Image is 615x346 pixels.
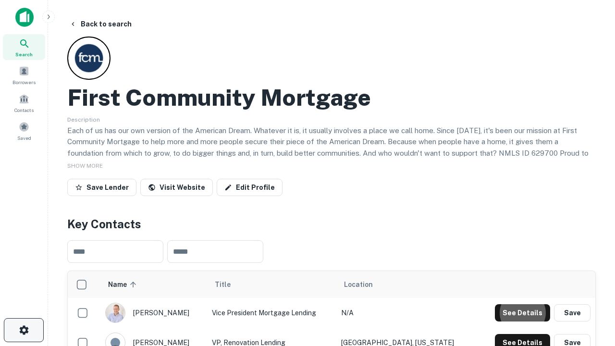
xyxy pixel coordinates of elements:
[106,303,125,322] img: 1520878720083
[15,8,34,27] img: capitalize-icon.png
[567,238,615,284] iframe: Chat Widget
[495,304,550,321] button: See Details
[14,106,34,114] span: Contacts
[3,90,45,116] a: Contacts
[336,298,476,328] td: N/A
[207,298,336,328] td: Vice President Mortgage Lending
[108,279,139,290] span: Name
[100,271,207,298] th: Name
[207,271,336,298] th: Title
[67,215,596,233] h4: Key Contacts
[67,116,100,123] span: Description
[344,279,373,290] span: Location
[140,179,213,196] a: Visit Website
[17,134,31,142] span: Saved
[67,162,103,169] span: SHOW MORE
[215,279,243,290] span: Title
[67,179,136,196] button: Save Lender
[67,125,596,170] p: Each of us has our own version of the American Dream. Whatever it is, it usually involves a place...
[12,78,36,86] span: Borrowers
[3,118,45,144] a: Saved
[15,50,33,58] span: Search
[3,34,45,60] a: Search
[3,62,45,88] a: Borrowers
[105,303,202,323] div: [PERSON_NAME]
[217,179,283,196] a: Edit Profile
[336,271,476,298] th: Location
[67,84,371,111] h2: First Community Mortgage
[554,304,590,321] button: Save
[65,15,135,33] button: Back to search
